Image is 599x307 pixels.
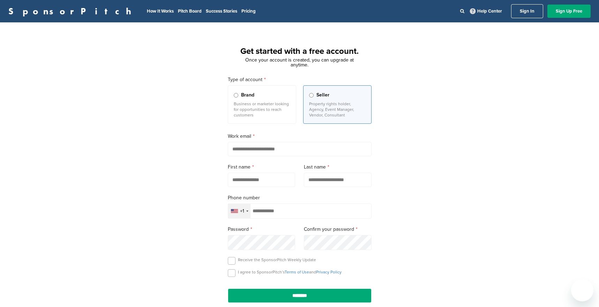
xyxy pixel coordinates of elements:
[511,4,543,18] a: Sign In
[309,101,366,118] p: Property rights holder, Agency, Event Manager, Vendor, Consultant
[316,91,329,99] span: Seller
[228,194,372,202] label: Phone number
[304,163,372,171] label: Last name
[178,8,202,14] a: Pitch Board
[228,204,250,218] div: Selected country
[228,133,372,140] label: Work email
[245,57,354,68] span: Once your account is created, you can upgrade at anytime.
[228,76,372,84] label: Type of account
[304,226,372,233] label: Confirm your password
[238,257,316,263] p: Receive the SponsorPitch Weekly Update
[8,7,136,16] a: SponsorPitch
[316,270,342,274] a: Privacy Policy
[547,5,591,18] a: Sign Up Free
[309,93,314,98] input: Seller Property rights holder, Agency, Event Manager, Vendor, Consultant
[228,226,295,233] label: Password
[234,101,290,118] p: Business or marketer looking for opportunities to reach customers
[571,279,593,301] iframe: Button to launch messaging window
[238,269,342,275] p: I agree to SponsorPitch’s and
[206,8,237,14] a: Success Stories
[234,93,238,98] input: Brand Business or marketer looking for opportunities to reach customers
[469,7,503,15] a: Help Center
[147,8,174,14] a: How It Works
[285,270,309,274] a: Terms of Use
[241,8,256,14] a: Pricing
[219,45,380,58] h1: Get started with a free account.
[241,91,254,99] span: Brand
[228,163,295,171] label: First name
[240,209,244,214] div: +1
